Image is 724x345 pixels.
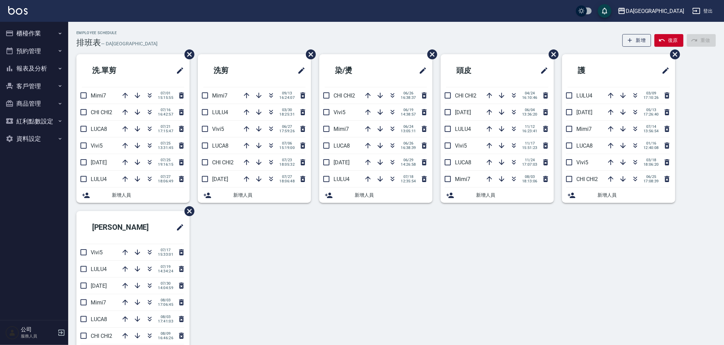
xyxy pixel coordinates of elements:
[522,95,537,100] span: 16:10:46
[446,58,509,83] h2: 頭皮
[212,92,227,99] span: Mimi7
[415,62,427,79] span: 修改班表的標題
[401,141,416,146] span: 06/26
[3,95,65,112] button: 商品管理
[3,77,65,95] button: 客戶管理
[91,142,103,149] span: Vivi5
[91,126,107,132] span: LUCA8
[522,141,537,146] span: 11/17
[665,44,681,64] span: 刪除班表
[158,336,173,340] span: 16:46:26
[334,92,355,99] span: CHI CHI2
[279,91,295,95] span: 09/13
[334,142,350,149] span: LUCA8
[522,112,537,117] span: 13:36:20
[279,179,295,183] span: 18:06:48
[522,124,537,129] span: 11/12
[401,158,416,162] span: 06/29
[325,58,389,83] h2: 染/燙
[279,146,295,150] span: 15:19:00
[158,179,173,183] span: 18:06:49
[455,176,470,182] span: Mimi7
[212,159,234,166] span: CHI CHI2
[522,91,537,95] span: 04/24
[76,38,101,47] h3: 排班表
[279,162,295,167] span: 18:05:32
[401,179,416,183] span: 12:35:54
[91,316,107,322] span: LUCA8
[91,249,103,256] span: Vivi5
[334,159,350,166] span: [DATE]
[626,7,684,15] div: DA[GEOGRAPHIC_DATA]
[82,215,165,240] h2: [PERSON_NAME]
[644,141,659,146] span: 01/16
[562,187,675,203] div: 新增人員
[212,142,228,149] span: LUCA8
[91,159,107,166] span: [DATE]
[576,126,592,132] span: Mimi7
[158,124,173,129] span: 07/21
[158,95,173,100] span: 15:15:55
[158,158,173,162] span: 07/25
[158,319,173,324] span: 17:41:03
[644,158,659,162] span: 03/18
[21,326,56,333] h5: 公司
[91,109,112,116] span: CHI CHI2
[644,124,659,129] span: 07/14
[455,142,467,149] span: Vivi5
[158,162,173,167] span: 19:16:15
[657,62,670,79] span: 修改班表的標題
[597,192,670,199] span: 新增人員
[455,126,471,132] span: LULU4
[522,146,537,150] span: 15:51:23
[644,179,659,183] span: 17:08:39
[476,192,548,199] span: 新增人員
[158,129,173,133] span: 17:15:47
[279,158,295,162] span: 07/23
[172,62,184,79] span: 修改班表的標題
[112,192,184,199] span: 新增人員
[3,42,65,60] button: 預約管理
[355,192,427,199] span: 新增人員
[3,112,65,130] button: 紅利點數設定
[522,108,537,112] span: 06/04
[8,6,28,15] img: Logo
[91,333,112,339] span: CHI CHI2
[158,298,173,302] span: 08/03
[21,333,56,339] p: 服務人員
[334,126,349,132] span: Mimi7
[198,187,311,203] div: 新增人員
[233,192,306,199] span: 新增人員
[576,92,592,99] span: LULU4
[441,187,554,203] div: 新增人員
[422,44,438,64] span: 刪除班表
[644,108,659,112] span: 05/13
[576,142,593,149] span: LUCA8
[455,109,471,116] span: [DATE]
[522,162,537,167] span: 17:07:03
[622,34,651,47] button: 新增
[279,124,295,129] span: 06/27
[279,108,295,112] span: 03/30
[455,159,471,166] span: LUCA8
[522,158,537,162] span: 11/24
[179,201,195,221] span: 刪除班表
[172,219,184,236] span: 修改班表的標題
[576,109,592,116] span: [DATE]
[293,62,306,79] span: 修改班表的標題
[334,109,345,116] span: Vivi5
[544,44,560,64] span: 刪除班表
[401,95,416,100] span: 16:38:37
[91,176,107,182] span: LULU4
[401,112,416,117] span: 14:38:57
[401,146,416,150] span: 16:38:39
[576,176,598,182] span: CHI CHI2
[158,269,173,273] span: 14:34:24
[598,4,611,18] button: save
[279,141,295,146] span: 07/06
[522,129,537,133] span: 16:23:41
[3,25,65,42] button: 櫃檯作業
[615,4,687,18] button: DA[GEOGRAPHIC_DATA]
[401,91,416,95] span: 06/26
[158,281,173,286] span: 07/30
